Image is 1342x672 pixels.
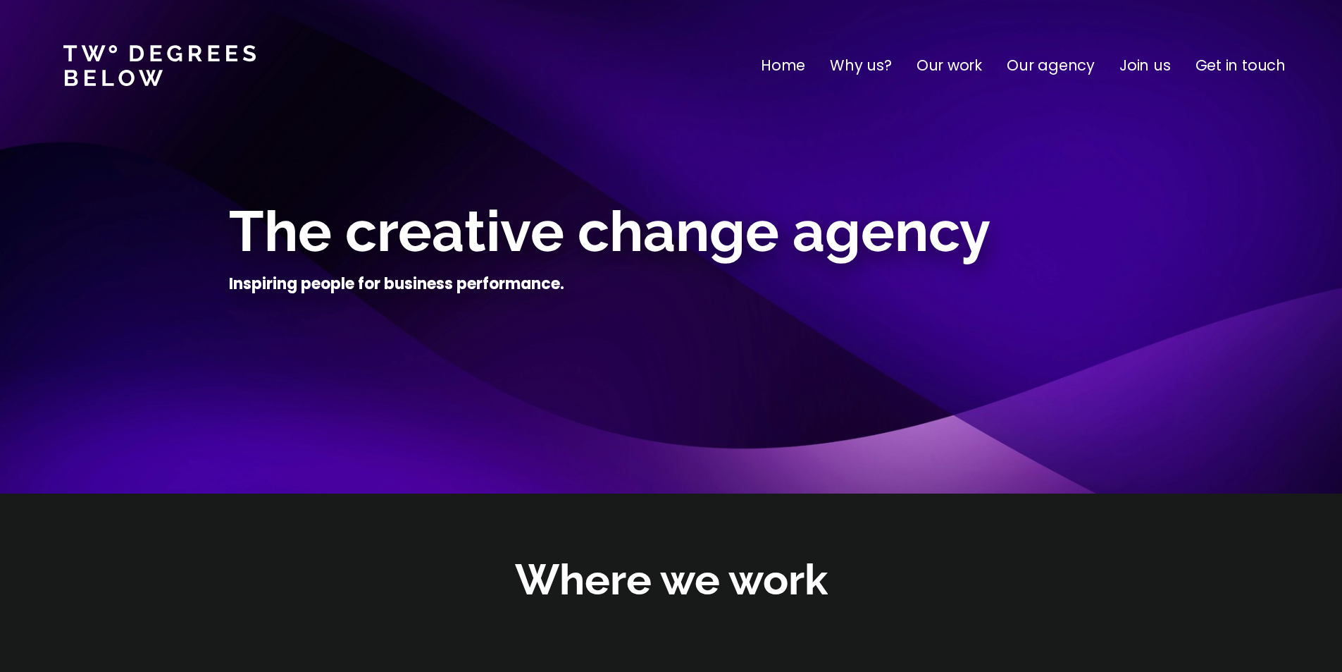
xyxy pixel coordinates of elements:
[515,551,828,609] h2: Where we work
[761,54,805,77] a: Home
[229,274,564,295] h4: Inspiring people for business performance.
[830,54,892,77] a: Why us?
[917,54,982,77] a: Our work
[1119,54,1171,77] a: Join us
[1007,54,1095,77] a: Our agency
[1195,54,1286,77] a: Get in touch
[229,198,990,264] span: The creative change agency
